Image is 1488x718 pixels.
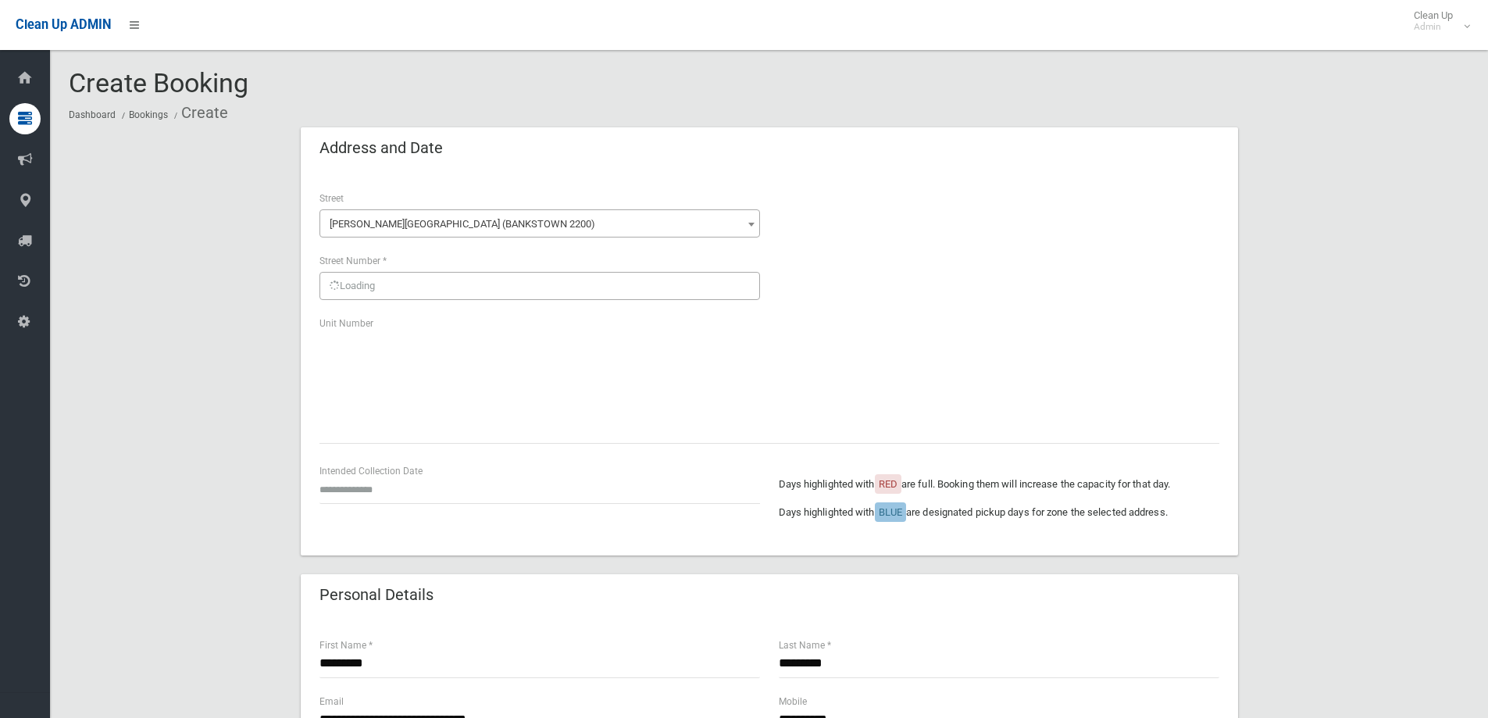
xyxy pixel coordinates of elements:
[879,506,902,518] span: BLUE
[779,503,1219,522] p: Days highlighted with are designated pickup days for zone the selected address.
[1406,9,1468,33] span: Clean Up
[323,213,756,235] span: Stansfield Avenue (BANKSTOWN 2200)
[69,109,116,120] a: Dashboard
[170,98,228,127] li: Create
[1414,21,1453,33] small: Admin
[779,475,1219,494] p: Days highlighted with are full. Booking them will increase the capacity for that day.
[301,580,452,610] header: Personal Details
[129,109,168,120] a: Bookings
[16,17,111,32] span: Clean Up ADMIN
[301,133,462,163] header: Address and Date
[69,67,248,98] span: Create Booking
[319,272,760,300] div: Loading
[879,478,897,490] span: RED
[319,209,760,238] span: Stansfield Avenue (BANKSTOWN 2200)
